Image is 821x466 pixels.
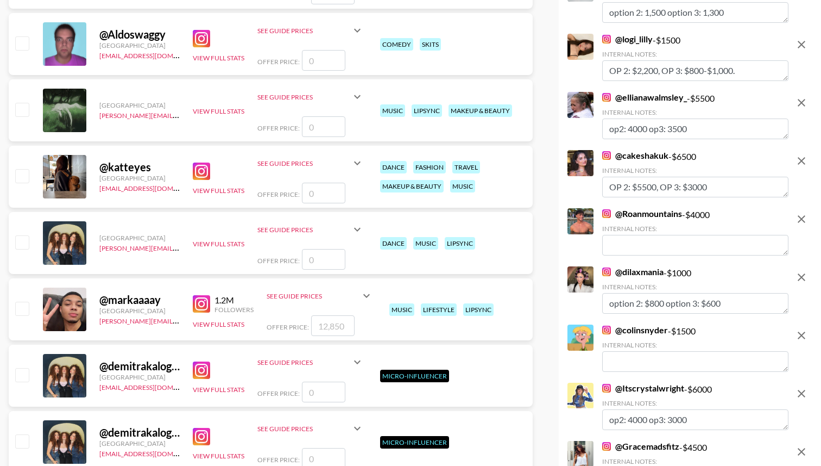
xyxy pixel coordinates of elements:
[602,209,611,218] img: Instagram
[257,27,351,35] div: See Guide Prices
[193,30,210,47] img: Instagram
[602,326,611,334] img: Instagram
[99,315,260,325] a: [PERSON_NAME][EMAIL_ADDRESS][DOMAIN_NAME]
[602,325,788,372] div: - $ 1500
[193,163,210,180] img: Instagram
[602,108,788,116] div: Internal Notes:
[193,240,244,248] button: View Full Stats
[602,177,788,197] textarea: OP 2: $5500, OP 3: $3000
[450,180,475,192] div: music
[602,266,788,314] div: - $ 1000
[602,442,611,451] img: Instagram
[791,441,812,463] button: remove
[602,384,611,393] img: Instagram
[602,50,788,58] div: Internal Notes:
[257,58,300,66] span: Offer Price:
[257,124,300,132] span: Offer Price:
[214,295,254,306] div: 1.2M
[311,315,355,336] input: 12,850
[99,160,180,174] div: @ katteyes
[193,320,244,328] button: View Full Stats
[602,409,788,430] textarea: op2: 4000 op3: 3000
[602,35,611,44] img: Instagram
[602,268,611,276] img: Instagram
[302,50,345,71] input: 0
[193,362,210,379] img: Instagram
[380,104,405,117] div: music
[791,150,812,172] button: remove
[257,17,364,44] div: See Guide Prices
[420,38,441,51] div: skits
[99,234,180,242] div: [GEOGRAPHIC_DATA]
[389,303,414,316] div: music
[267,292,360,300] div: See Guide Prices
[602,441,679,452] a: @Gracemadsfitz
[602,166,788,175] div: Internal Notes:
[380,161,407,173] div: dance
[257,93,351,101] div: See Guide Prices
[791,383,812,405] button: remove
[602,341,788,349] div: Internal Notes:
[257,389,300,397] span: Offer Price:
[214,306,254,314] div: Followers
[602,266,664,277] a: @dilaxmania
[99,242,260,252] a: [PERSON_NAME][EMAIL_ADDRESS][DOMAIN_NAME]
[99,293,180,307] div: @ markaaaay
[257,216,364,243] div: See Guide Prices
[602,283,788,291] div: Internal Notes:
[463,303,494,316] div: lipsync
[380,370,449,382] div: Micro-Influencer
[99,426,180,439] div: @ demitrakalogeras
[602,293,788,314] textarea: option 2: $800 option 3: $600
[257,425,351,433] div: See Guide Prices
[302,183,345,203] input: 0
[602,325,668,335] a: @colinsnyder
[99,307,180,315] div: [GEOGRAPHIC_DATA]
[257,349,364,375] div: See Guide Prices
[602,150,668,161] a: @cakeshakuk
[99,448,209,458] a: [EMAIL_ADDRESS][DOMAIN_NAME]
[257,159,351,167] div: See Guide Prices
[602,399,788,407] div: Internal Notes:
[602,119,788,139] textarea: op2: 4000 op3: 3500
[302,382,345,402] input: 0
[602,150,788,197] div: - $ 6500
[602,60,788,81] textarea: OP 2: $2,200, OP 3: $800-$1,000.
[302,116,345,137] input: 0
[193,187,244,195] button: View Full Stats
[99,41,180,49] div: [GEOGRAPHIC_DATA]
[602,225,788,233] div: Internal Notes:
[791,208,812,230] button: remove
[257,190,300,198] span: Offer Price:
[193,295,210,313] img: Instagram
[445,237,475,250] div: lipsync
[193,54,244,62] button: View Full Stats
[267,283,373,309] div: See Guide Prices
[602,2,788,23] textarea: option 2: 1,500 option 3: 1,300
[267,323,309,331] span: Offer Price:
[257,150,364,176] div: See Guide Prices
[602,34,788,81] div: - $ 1500
[257,226,351,234] div: See Guide Prices
[99,381,209,392] a: [EMAIL_ADDRESS][DOMAIN_NAME]
[449,104,512,117] div: makeup & beauty
[99,101,180,109] div: [GEOGRAPHIC_DATA]
[302,249,345,270] input: 0
[602,151,611,160] img: Instagram
[791,34,812,55] button: remove
[413,161,446,173] div: fashion
[380,436,449,449] div: Micro-Influencer
[413,237,438,250] div: music
[193,107,244,115] button: View Full Stats
[99,182,209,192] a: [EMAIL_ADDRESS][DOMAIN_NAME]
[602,208,788,256] div: - $ 4000
[602,92,687,103] a: @ellianawalmsley_
[791,325,812,346] button: remove
[193,428,210,445] img: Instagram
[99,49,209,60] a: [EMAIL_ADDRESS][DOMAIN_NAME]
[602,208,682,219] a: @Roanmountains
[602,383,684,394] a: @Itscrystalwright
[193,452,244,460] button: View Full Stats
[99,174,180,182] div: [GEOGRAPHIC_DATA]
[412,104,442,117] div: lipsync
